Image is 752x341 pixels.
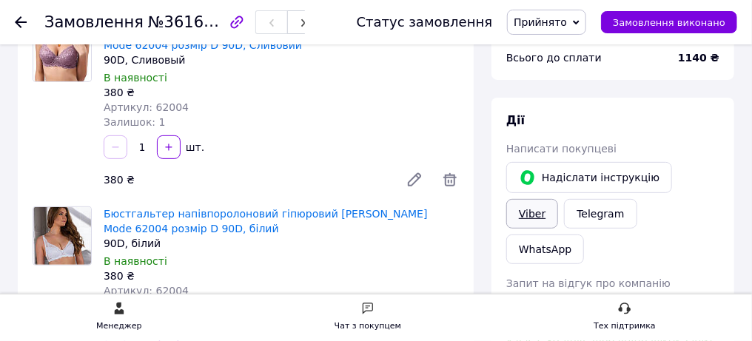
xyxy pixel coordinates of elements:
span: Замовлення виконано [613,17,725,28]
span: Артикул: 62004 [104,285,189,297]
span: Видалити [441,171,459,189]
span: №361649075 [148,13,253,31]
span: Залишок: 1 [104,116,166,128]
span: Всього до сплати [506,52,602,64]
span: Запит на відгук про компанію [506,277,671,289]
a: Telegram [564,199,637,229]
div: шт. [182,140,206,155]
img: Бюстгальтер напівпоролоновий гіпюровий Lanny Mode 62004 розмір D 90D, Сливовий [33,24,91,81]
a: Viber [506,199,558,229]
span: Прийнято [514,16,567,28]
div: Повернутися назад [15,15,27,30]
div: 380 ₴ [104,85,459,100]
a: Редагувати [400,165,429,195]
div: Статус замовлення [357,15,493,30]
b: 1140 ₴ [678,52,719,64]
span: Артикул: 62004 [104,101,189,113]
div: Менеджер [96,319,141,334]
a: Бюстгальтер напівпоролоновий гіпюровий [PERSON_NAME] Mode 62004 розмір D 90D, Сливовий [104,24,428,51]
a: WhatsApp [506,234,584,264]
div: 380 ₴ [104,269,459,283]
span: Замовлення [44,13,144,31]
img: Бюстгальтер напівпоролоновий гіпюровий Lanny Mode 62004 розмір D 90D, білий [33,207,91,265]
span: В наявності [104,255,167,267]
div: 380 ₴ [98,169,394,190]
span: Написати покупцеві [506,143,617,155]
a: Бюстгальтер напівпоролоновий гіпюровий [PERSON_NAME] Mode 62004 розмір D 90D, білий [104,208,428,234]
button: Замовлення виконано [601,11,737,33]
span: В наявності [104,72,167,84]
div: Чат з покупцем [335,319,401,334]
div: 90D, Сливовый [104,53,459,67]
div: Тех підтримка [594,319,656,334]
span: Дії [506,113,525,127]
div: 90D, білий [104,236,459,251]
button: Надіслати інструкцію [506,162,672,193]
